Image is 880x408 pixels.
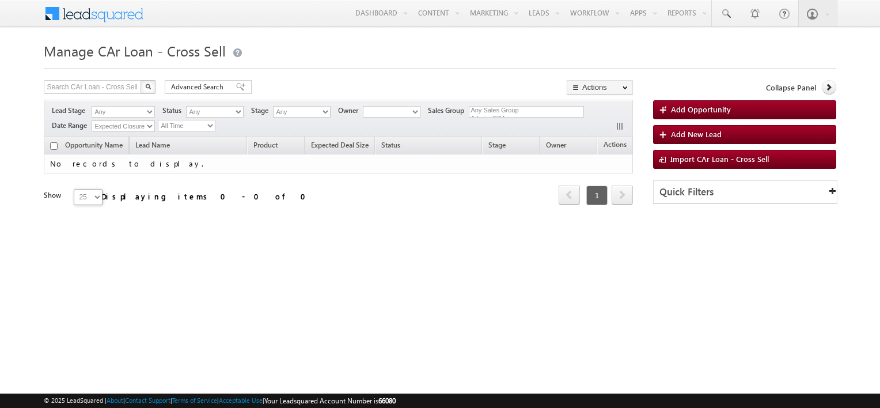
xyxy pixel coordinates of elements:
[671,129,722,139] span: Add New Lead
[251,105,273,116] span: Stage
[145,84,151,89] img: Search
[559,185,580,205] span: prev
[130,139,176,154] span: Lead Name
[671,104,731,114] span: Add Opportunity
[311,141,369,149] span: Expected Deal Size
[44,190,65,201] div: Show
[44,395,396,406] span: © 2025 LeadSquared | | | | |
[264,396,396,405] span: Your Leadsquared Account Number is
[101,190,313,203] div: Displaying items 0 - 0 of 0
[488,141,506,149] span: Stage
[219,396,263,404] a: Acceptable Use
[654,181,836,203] div: Quick Filters
[483,139,511,154] a: Stage
[52,120,92,131] span: Date Range
[162,105,186,116] span: Status
[567,80,633,95] button: Actions
[375,139,406,154] a: Status
[253,141,278,149] span: Product
[378,396,396,405] span: 66080
[612,186,633,205] a: next
[305,139,374,154] a: Expected Deal Size
[107,396,123,404] a: About
[125,396,170,404] a: Contact Support
[469,115,583,123] option: Admin_CCA
[598,138,632,153] span: Actions
[172,396,217,404] a: Terms of Service
[65,141,123,149] span: Opportunity Name
[50,142,58,150] input: Check all records
[559,186,580,205] a: prev
[428,105,469,116] span: Sales Group
[612,185,633,205] span: next
[546,141,566,149] span: Owner
[469,107,583,115] option: Any Sales Group
[52,105,90,116] span: Lead Stage
[766,82,816,93] span: Collapse Panel
[59,139,128,154] a: Opportunity Name
[44,154,633,173] td: No records to display.
[670,154,769,164] span: Import CAr Loan - Cross Sell
[586,186,608,205] span: 1
[338,105,363,116] span: Owner
[44,41,226,60] span: Manage CAr Loan - Cross Sell
[171,82,227,92] span: Advanced Search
